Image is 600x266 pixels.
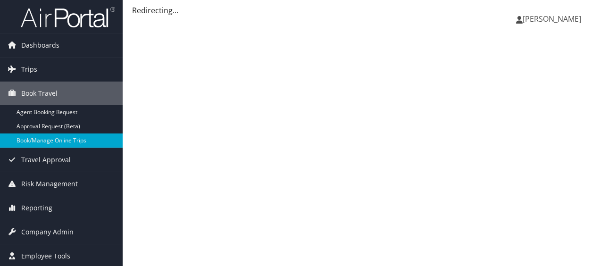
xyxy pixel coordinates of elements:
[21,33,59,57] span: Dashboards
[516,5,591,33] a: [PERSON_NAME]
[21,148,71,172] span: Travel Approval
[21,58,37,81] span: Trips
[523,14,581,24] span: [PERSON_NAME]
[21,196,52,220] span: Reporting
[21,220,74,244] span: Company Admin
[21,6,115,28] img: airportal-logo.png
[21,82,58,105] span: Book Travel
[21,172,78,196] span: Risk Management
[132,5,591,16] div: Redirecting...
